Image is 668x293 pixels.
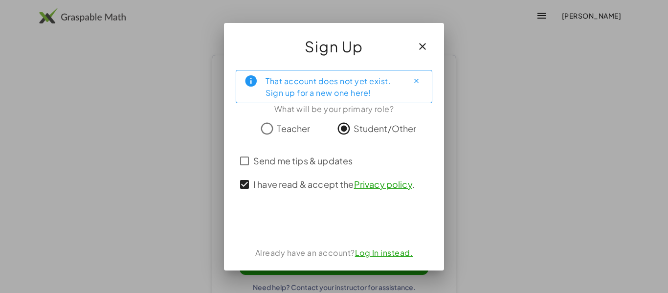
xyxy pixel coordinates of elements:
span: Teacher [277,122,310,135]
span: Student/Other [354,122,417,135]
span: I have read & accept the . [253,178,415,191]
div: That account does not yet exist. Sign up for a new one here! [266,74,401,99]
iframe: Sign in with Google Button [280,211,388,232]
a: Privacy policy [354,179,412,190]
button: Close [408,73,424,89]
span: Send me tips & updates [253,154,353,167]
a: Log In instead. [355,248,413,258]
span: Sign Up [305,35,363,58]
div: Already have an account? [236,247,432,259]
div: What will be your primary role? [236,103,432,115]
